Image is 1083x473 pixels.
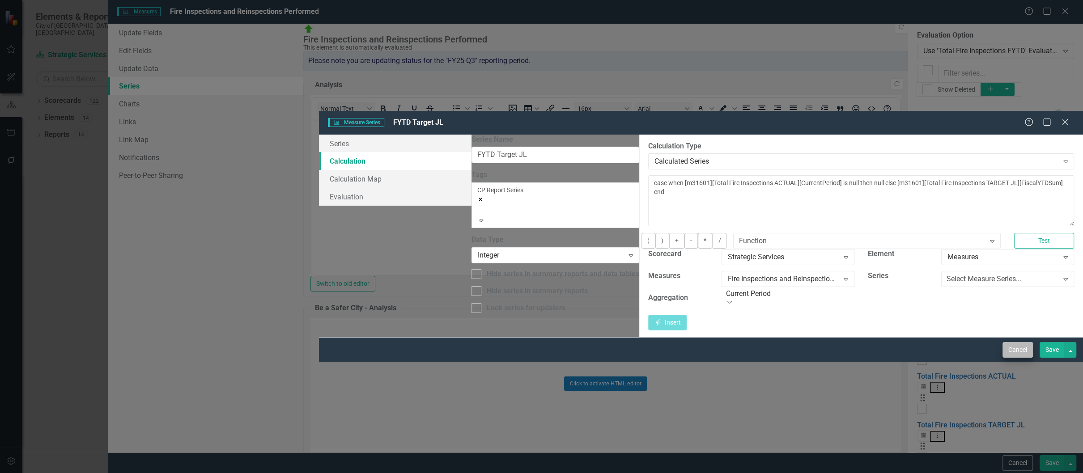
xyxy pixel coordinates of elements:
[471,147,639,163] input: Series Name
[648,175,1074,226] textarea: case when [m31601][Total Fire Inspections ACTUAL][CurrentPeriod] is null then null else [m31601][...
[648,141,1074,152] label: Calculation Type
[641,233,655,249] button: (
[739,236,766,246] div: Function
[487,303,565,313] div: Lock series for updaters
[328,118,384,127] span: Measure Series
[684,233,698,249] button: -
[487,286,588,296] div: Hide series in summary reports
[487,269,639,279] div: Hide series in summary reports and data tables
[654,156,1058,167] div: Calculated Series
[477,186,523,194] span: CP Report Series
[728,252,839,262] div: Strategic Services
[471,235,639,245] label: Data Type
[478,250,624,261] div: Integer
[726,289,855,299] div: Current Period
[868,271,888,281] label: Series
[868,249,894,259] label: Element
[1040,342,1065,358] button: Save
[471,135,639,145] label: Series Name
[319,135,472,152] a: Series
[1002,342,1033,358] button: Cancel
[319,188,472,206] a: Evaluation
[471,170,639,180] label: Tags
[648,293,688,303] label: Aggregation
[728,274,839,284] div: Fire Inspections and Reinspections Performed
[655,233,669,249] button: )
[477,194,633,203] div: Remove [object Object]
[712,233,726,249] button: /
[319,152,472,170] a: Calculation
[648,249,681,259] label: Scorecard
[648,315,687,330] button: Insert
[669,233,684,249] button: +
[393,118,443,127] span: FYTD Target JL
[319,170,472,188] a: Calculation Map
[947,252,1058,262] div: Measures
[648,271,680,281] label: Measures
[947,274,1021,284] div: Select Measure Series...
[1014,233,1074,249] button: Test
